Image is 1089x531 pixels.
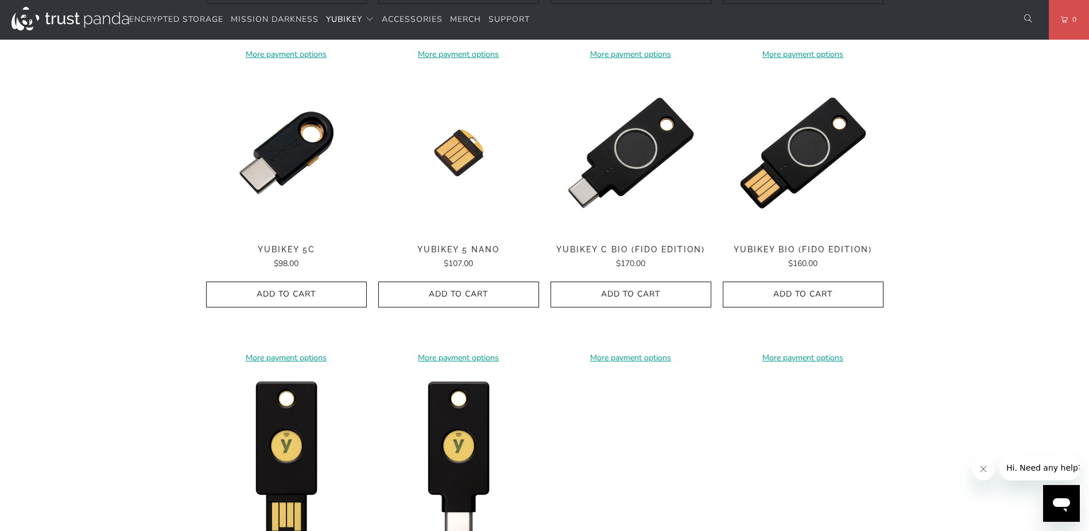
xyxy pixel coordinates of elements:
nav: Translation missing: en.navigation.header.main_nav [129,6,530,33]
a: Accessories [382,6,443,33]
span: $98.00 [274,258,299,269]
span: $160.00 [788,258,817,269]
a: YubiKey Bio (FIDO Edition) - Trust Panda YubiKey Bio (FIDO Edition) - Trust Panda [723,72,883,233]
a: More payment options [723,352,883,364]
span: Support [489,14,530,25]
a: More payment options [206,352,367,364]
a: More payment options [378,48,539,61]
span: Encrypted Storage [129,14,223,25]
button: Add to Cart [551,282,711,307]
img: YubiKey Bio (FIDO Edition) - Trust Panda [723,72,883,233]
a: YubiKey C Bio (FIDO Edition) - Trust Panda YubiKey C Bio (FIDO Edition) - Trust Panda [551,72,711,233]
span: YubiKey 5 Nano [378,245,539,255]
a: YubiKey 5 Nano - Trust Panda YubiKey 5 Nano - Trust Panda [378,72,539,233]
a: YubiKey 5C $98.00 [206,245,367,270]
span: $170.00 [616,258,645,269]
a: Encrypted Storage [129,6,223,33]
summary: YubiKey [326,6,374,33]
button: Add to Cart [723,282,883,307]
iframe: Close message [972,457,995,480]
span: Add to Cart [218,290,355,299]
span: $107.00 [444,258,473,269]
a: YubiKey C Bio (FIDO Edition) $170.00 [551,245,711,270]
a: YubiKey Bio (FIDO Edition) $160.00 [723,245,883,270]
a: More payment options [723,48,883,61]
img: YubiKey 5 Nano - Trust Panda [378,72,539,233]
a: Support [489,6,530,33]
button: Add to Cart [206,282,367,307]
span: YubiKey C Bio (FIDO Edition) [551,245,711,255]
img: YubiKey C Bio (FIDO Edition) - Trust Panda [551,72,711,233]
button: Add to Cart [378,282,539,307]
iframe: Message from company [999,455,1080,480]
img: Trust Panda Australia [11,7,129,30]
iframe: Button to launch messaging window [1043,485,1080,522]
a: More payment options [551,48,711,61]
a: YubiKey 5 Nano $107.00 [378,245,539,270]
a: YubiKey 5C - Trust Panda YubiKey 5C - Trust Panda [206,72,367,233]
span: Add to Cart [563,290,699,299]
span: Add to Cart [390,290,527,299]
span: Hi. Need any help? [7,8,83,17]
span: YubiKey [326,14,362,25]
a: More payment options [206,48,367,61]
a: More payment options [551,352,711,364]
span: Merch [450,14,481,25]
a: More payment options [378,352,539,364]
span: 0 [1068,13,1077,26]
span: YubiKey 5C [206,245,367,255]
span: Mission Darkness [231,14,319,25]
span: Add to Cart [735,290,871,299]
span: YubiKey Bio (FIDO Edition) [723,245,883,255]
a: Mission Darkness [231,6,319,33]
a: Merch [450,6,481,33]
span: Accessories [382,14,443,25]
img: YubiKey 5C - Trust Panda [206,72,367,233]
